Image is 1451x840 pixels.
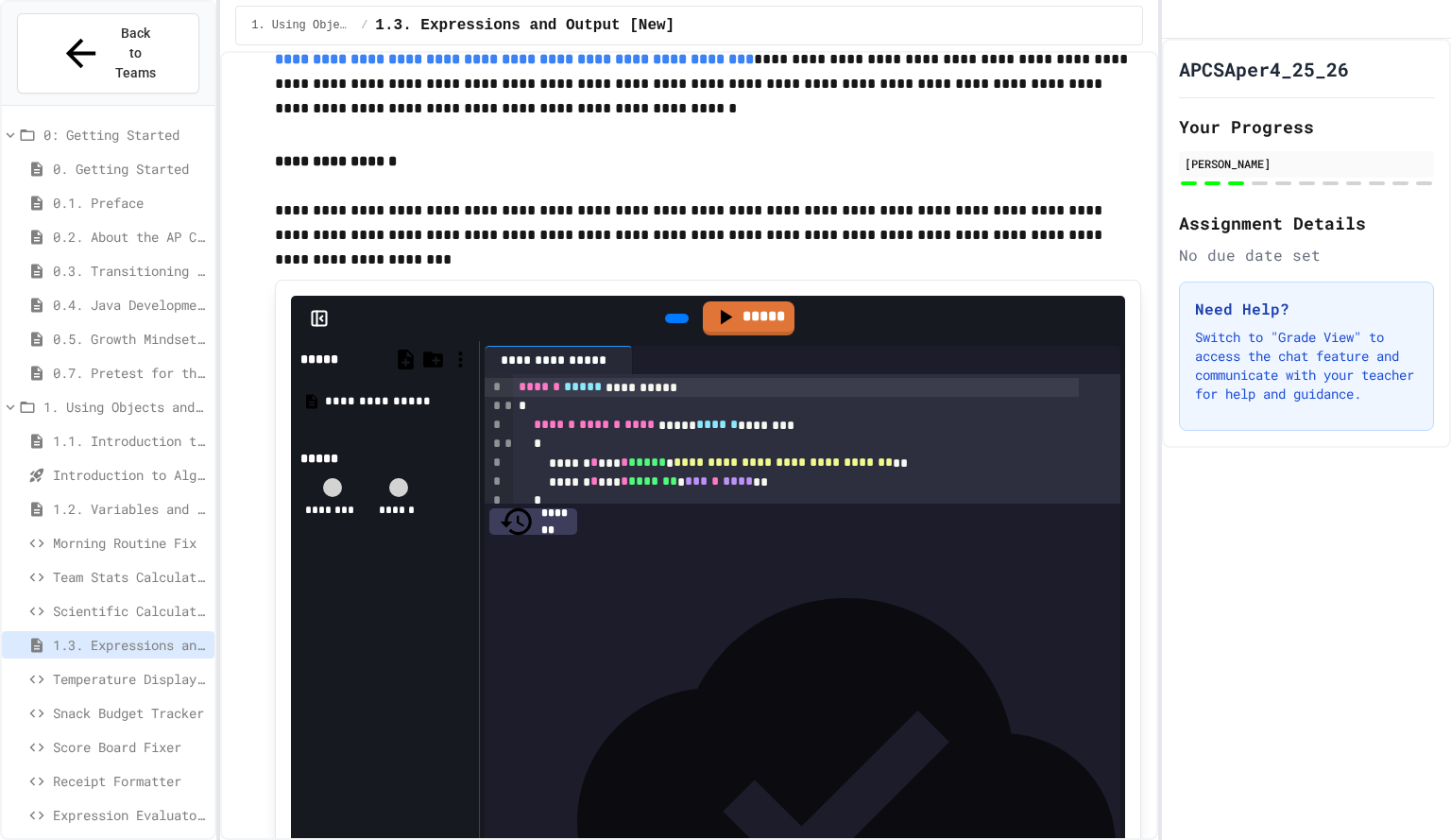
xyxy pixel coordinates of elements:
[53,431,207,451] span: 1.1. Introduction to Algorithms, Programming, and Compilers
[375,14,674,37] span: 1.3. Expressions and Output [New]
[53,329,207,349] span: 0.5. Growth Mindset and Pair Programming
[53,601,207,621] span: Scientific Calculator
[53,159,207,179] span: 0. Getting Started
[251,18,353,33] span: 1. Using Objects and Methods
[17,13,199,94] button: Back to Teams
[1195,298,1418,320] h3: Need Help?
[53,193,207,213] span: 0.1. Preface
[43,397,207,417] span: 1. Using Objects and Methods
[1179,210,1434,236] h2: Assignment Details
[53,805,207,825] span: Expression Evaluator Fix
[53,737,207,757] span: Score Board Fixer
[1185,155,1428,172] div: [PERSON_NAME]
[114,24,159,83] span: Back to Teams
[1179,56,1349,82] h1: APCSAper4_25_26
[53,635,207,655] span: 1.3. Expressions and Output [New]
[53,261,207,281] span: 0.3. Transitioning from AP CSP to AP CSA
[1179,113,1434,140] h2: Your Progress
[1179,244,1434,266] div: No due date set
[361,18,367,33] span: /
[53,465,207,485] span: Introduction to Algorithms, Programming, and Compilers
[53,567,207,587] span: Team Stats Calculator
[53,295,207,315] span: 0.4. Java Development Environments
[1195,328,1418,403] p: Switch to "Grade View" to access the chat feature and communicate with your teacher for help and ...
[53,669,207,689] span: Temperature Display Fix
[53,499,207,519] span: 1.2. Variables and Data Types
[53,227,207,247] span: 0.2. About the AP CSA Exam
[53,363,207,383] span: 0.7. Pretest for the AP CSA Exam
[43,125,207,145] span: 0: Getting Started
[53,703,207,723] span: Snack Budget Tracker
[53,771,207,791] span: Receipt Formatter
[53,533,207,553] span: Morning Routine Fix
